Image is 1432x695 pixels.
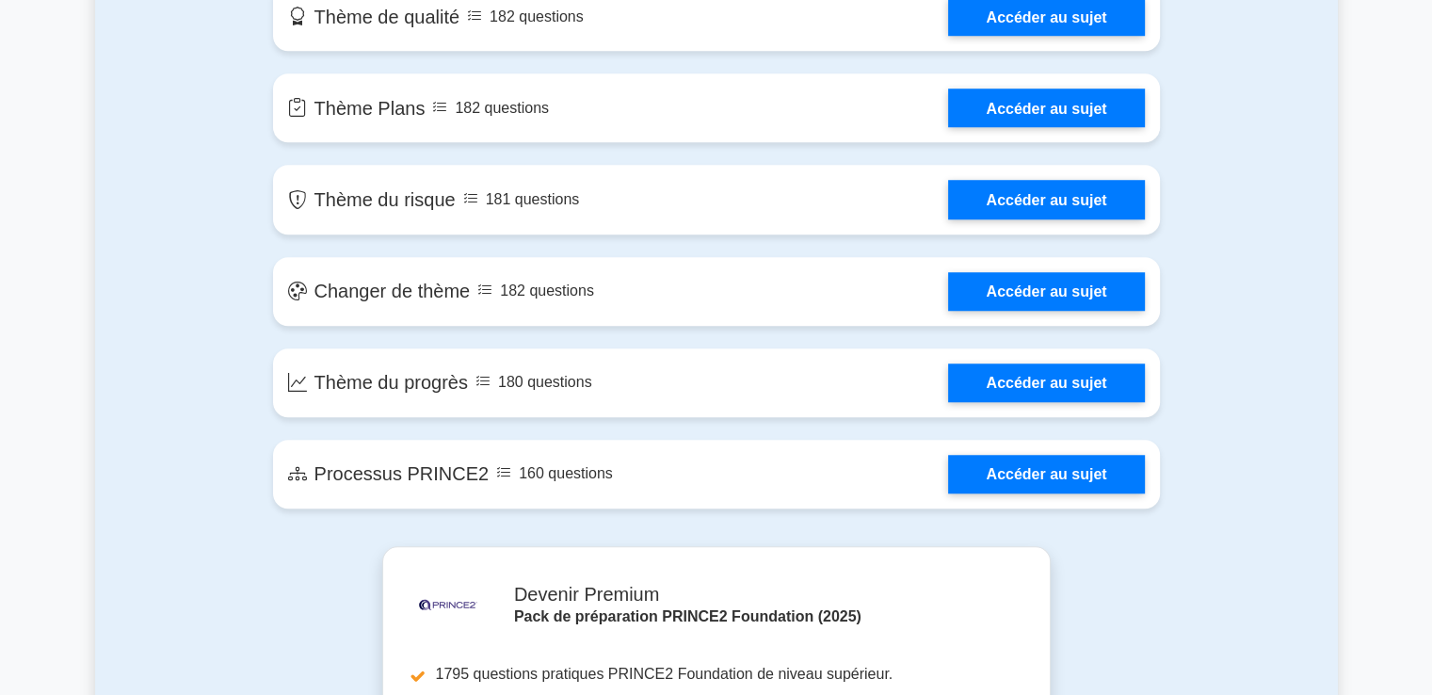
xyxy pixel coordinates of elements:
a: Accéder au sujet [948,455,1144,493]
a: Accéder au sujet [948,364,1144,402]
a: Accéder au sujet [948,89,1144,127]
a: Accéder au sujet [948,180,1144,218]
a: Accéder au sujet [948,272,1144,311]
